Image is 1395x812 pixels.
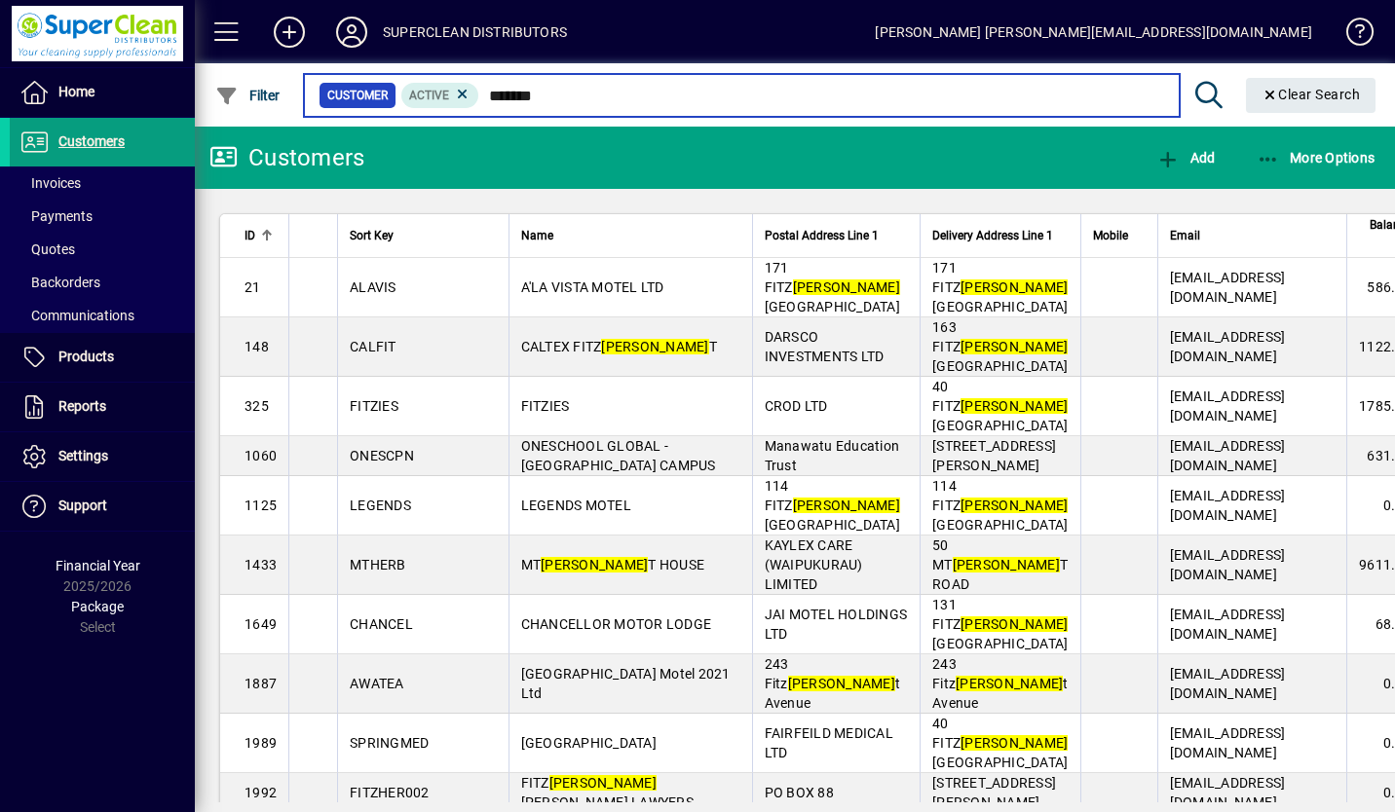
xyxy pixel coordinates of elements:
span: A'LA VISTA MOTEL LTD [521,279,664,295]
span: 325 [245,398,269,414]
em: [PERSON_NAME] [793,279,900,295]
span: 148 [245,339,269,354]
span: Active [409,89,449,102]
span: Add [1156,150,1215,166]
div: Name [521,225,740,246]
span: LEGENDS MOTEL [521,498,631,513]
span: [EMAIL_ADDRESS][DOMAIN_NAME] [1170,666,1286,701]
span: Payments [19,208,93,224]
div: Customers [209,142,364,173]
span: Settings [58,448,108,463]
span: 1989 [245,735,277,751]
span: AWATEA [350,676,404,691]
span: LEGENDS [350,498,411,513]
span: 171 FITZ [GEOGRAPHIC_DATA] [932,260,1068,314]
span: 1992 [245,785,277,800]
em: [PERSON_NAME] [961,735,1068,751]
span: ONESCPN [350,448,414,463]
span: 114 FITZ [GEOGRAPHIC_DATA] [932,478,1068,533]
span: FAIRFEILD MEDICAL LTD [765,725,893,760]
span: 1433 [245,557,277,572]
span: Support [58,498,107,513]
em: [PERSON_NAME] [788,676,895,691]
a: Products [10,333,195,382]
span: 21 [245,279,261,295]
span: Filter [215,88,281,103]
span: [STREET_ADDRESS][PERSON_NAME] [932,438,1056,473]
div: SUPERCLEAN DISTRIBUTORS [383,17,567,48]
span: FITZIES [350,398,398,414]
div: Mobile [1093,225,1146,246]
a: Communications [10,299,195,332]
span: [EMAIL_ADDRESS][DOMAIN_NAME] [1170,775,1286,810]
span: Mobile [1093,225,1128,246]
span: DARSCO INVESTMENTS LTD [765,329,885,364]
a: Payments [10,200,195,233]
em: [PERSON_NAME] [601,339,708,354]
button: Clear [1246,78,1376,113]
span: 1887 [245,676,277,691]
em: [PERSON_NAME] [961,339,1068,354]
span: [EMAIL_ADDRESS][DOMAIN_NAME] [1170,547,1286,582]
em: [PERSON_NAME] [961,398,1068,414]
span: [EMAIL_ADDRESS][DOMAIN_NAME] [1170,329,1286,364]
span: 1060 [245,448,277,463]
span: 40 FITZ [GEOGRAPHIC_DATA] [932,716,1068,770]
span: 171 FITZ [GEOGRAPHIC_DATA] [765,260,900,314]
span: Home [58,84,94,99]
span: 163 FITZ [GEOGRAPHIC_DATA] [932,319,1068,374]
a: Reports [10,383,195,431]
a: Knowledge Base [1332,4,1371,67]
span: 131 FITZ [GEOGRAPHIC_DATA] [932,597,1068,651]
span: [GEOGRAPHIC_DATA] [521,735,657,751]
button: Add [258,15,320,50]
span: JAI MOTEL HOLDINGS LTD [765,607,908,642]
span: 243 Fitz t Avenue [932,656,1069,711]
span: ID [245,225,255,246]
span: [GEOGRAPHIC_DATA] Motel 2021 Ltd [521,666,731,701]
span: Email [1170,225,1200,246]
em: [PERSON_NAME] [793,498,900,513]
span: KAYLEX CARE (WAIPUKURAU) LIMITED [765,537,863,592]
a: Invoices [10,166,195,200]
span: CROD LTD [765,398,828,414]
span: CHANCEL [350,616,413,632]
span: Customers [58,133,125,149]
span: CALFIT [350,339,396,354]
span: CHANCELLOR MOTOR LODGE [521,616,712,632]
span: Manawatu Education Trust [765,438,900,473]
span: [EMAIL_ADDRESS][DOMAIN_NAME] [1170,607,1286,642]
span: MTHERB [350,557,406,572]
span: Customer [327,86,388,105]
em: [PERSON_NAME] [956,676,1063,691]
span: Clear Search [1262,87,1361,102]
em: [PERSON_NAME] [961,279,1068,295]
span: Postal Address Line 1 [765,225,879,246]
a: Quotes [10,233,195,266]
span: Sort Key [350,225,394,246]
button: Profile [320,15,383,50]
em: [PERSON_NAME] [541,557,648,572]
em: [PERSON_NAME] [549,775,657,791]
span: 1649 [245,616,277,632]
span: Quotes [19,241,75,257]
button: Add [1151,140,1220,175]
span: 40 FITZ [GEOGRAPHIC_DATA] [932,379,1068,433]
em: [PERSON_NAME] [953,557,1060,572]
span: [EMAIL_ADDRESS][DOMAIN_NAME] [1170,488,1286,523]
span: Communications [19,308,134,323]
a: Home [10,68,195,117]
span: 1125 [245,498,277,513]
span: Products [58,349,114,364]
span: [EMAIL_ADDRESS][DOMAIN_NAME] [1170,388,1286,424]
span: Financial Year [56,558,140,573]
a: Backorders [10,266,195,299]
span: [STREET_ADDRESS][PERSON_NAME] [932,775,1056,810]
span: Name [521,225,553,246]
span: [EMAIL_ADDRESS][DOMAIN_NAME] [1170,438,1286,473]
span: CALTEX FITZ T [521,339,717,354]
span: FITZHER002 [350,785,430,800]
span: 243 Fitz t Avenue [765,656,901,711]
div: Email [1170,225,1336,246]
span: FITZ [PERSON_NAME] LAWYERS [521,775,694,810]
